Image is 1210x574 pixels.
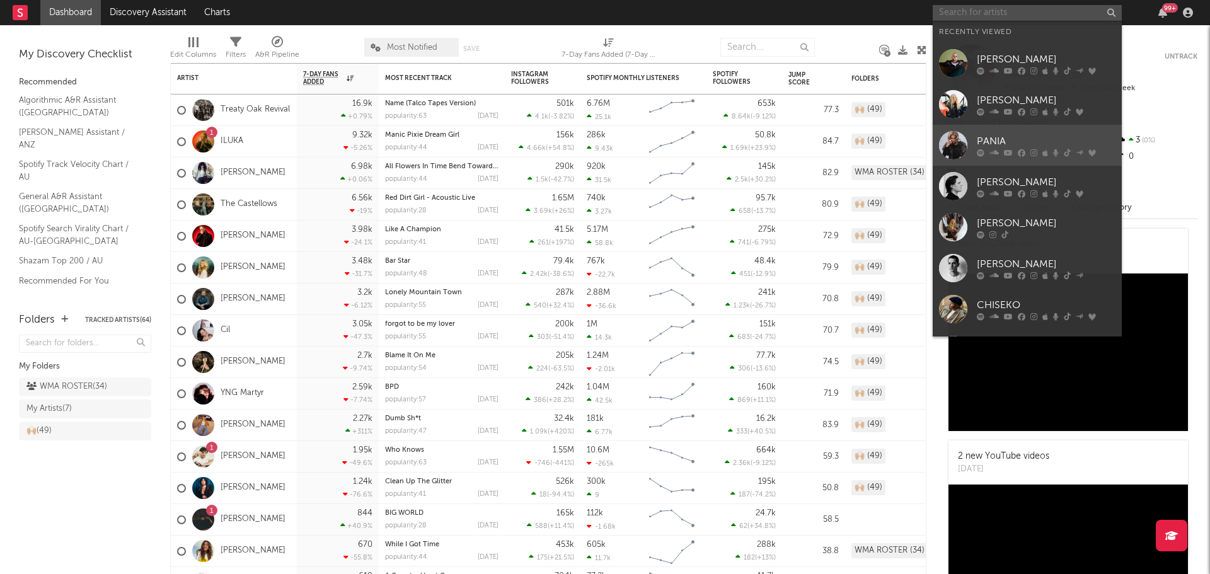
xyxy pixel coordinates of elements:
[851,323,885,338] div: 🙌🏼 (49)
[522,270,574,278] div: ( )
[977,134,1115,149] div: PANIA
[756,194,776,202] div: 95.7k
[385,384,399,391] a: BPD
[730,238,776,246] div: ( )
[19,125,139,151] a: [PERSON_NAME] Assistant / ANZ
[562,72,574,84] button: Filter by Instagram Followers
[385,510,423,517] a: BIG WORLD
[851,228,885,243] div: 🙌🏼 (49)
[554,208,572,215] span: +26 %
[478,396,498,403] div: [DATE]
[26,379,107,394] div: WMA ROSTER ( 34 )
[788,71,820,86] div: Jump Score
[587,302,616,310] div: -36.6k
[353,446,372,454] div: 1.95k
[385,258,498,265] div: Bar Star
[19,335,151,353] input: Search for folders...
[527,112,574,120] div: ( )
[352,383,372,391] div: 2.59k
[643,189,700,221] svg: Chart title
[562,32,656,68] div: 7-Day Fans Added (7-Day Fans Added)
[788,197,839,212] div: 80.9
[352,194,372,202] div: 6.56k
[977,93,1115,108] div: [PERSON_NAME]
[385,321,498,328] div: forgot to be my lover
[478,113,498,120] div: [DATE]
[555,320,574,328] div: 200k
[758,100,776,108] div: 653k
[587,415,604,423] div: 181k
[587,163,606,171] div: 920k
[385,352,498,359] div: Blame It On Me
[221,388,264,399] a: YNG Martyr
[385,258,410,265] a: Bar Star
[587,257,605,265] div: 767k
[554,415,574,423] div: 32.4k
[352,226,372,234] div: 3.98k
[977,52,1115,67] div: [PERSON_NAME]
[851,417,885,432] div: 🙌🏼 (49)
[385,113,427,120] div: popularity: 63
[385,428,427,435] div: popularity: 47
[385,100,498,107] div: Name (Talco Tapes Version)
[26,401,72,416] div: My Artists ( 7 )
[643,378,700,410] svg: Chart title
[341,112,372,120] div: +0.79 %
[385,132,459,139] a: Manic Pixie Dream Girl
[756,415,776,423] div: 16.2k
[548,302,572,309] span: +32.4 %
[385,541,439,548] a: While I Got Time
[221,199,277,210] a: The Castellows
[19,313,55,328] div: Folders
[478,302,498,309] div: [DATE]
[553,257,574,265] div: 79.4k
[556,131,574,139] div: 156k
[750,176,774,183] span: +30.2 %
[933,166,1122,207] a: [PERSON_NAME]
[550,365,572,372] span: -63.5 %
[730,145,748,152] span: 1.69k
[527,175,574,183] div: ( )
[851,134,885,149] div: 🙌🏼 (49)
[221,357,285,367] a: [PERSON_NAME]
[754,257,776,265] div: 48.4k
[529,333,574,341] div: ( )
[352,131,372,139] div: 9.32k
[587,194,606,202] div: 740k
[725,301,776,309] div: ( )
[755,131,776,139] div: 50.8k
[221,231,285,241] a: [PERSON_NAME]
[385,384,498,391] div: BPD
[587,446,609,454] div: 10.6M
[221,262,285,273] a: [PERSON_NAME]
[643,284,700,315] svg: Chart title
[19,190,139,215] a: General A&R Assistant ([GEOGRAPHIC_DATA])
[587,207,612,215] div: 3.27k
[19,93,139,119] a: Algorithmic A&R Assistant ([GEOGRAPHIC_DATA])
[478,365,498,372] div: [DATE]
[486,72,498,84] button: Filter by Most Recent Track
[752,365,774,372] span: -13.6 %
[1158,8,1167,18] button: 99+
[343,144,372,152] div: -5.26 %
[750,145,774,152] span: +23.9 %
[851,386,885,401] div: 🙌🏼 (49)
[738,365,751,372] span: 306
[587,333,612,342] div: 14.3k
[221,325,230,336] a: Cil
[19,254,139,268] a: Shazam Top 200 / AU
[385,195,475,202] a: Red Dirt Girl - Acoustic Live
[343,396,372,404] div: -7.74 %
[550,428,572,435] span: +420 %
[556,383,574,391] div: 242k
[851,354,885,369] div: 🙌🏼 (49)
[344,238,372,246] div: -24.1 %
[278,72,291,84] button: Filter by Artist
[536,176,548,183] span: 1.5k
[562,47,656,62] div: 7-Day Fans Added (7-Day Fans Added)
[19,47,151,62] div: My Discovery Checklist
[385,447,424,454] a: Who Knows
[255,32,299,68] div: A&R Pipeline
[587,383,609,391] div: 1.04M
[385,415,498,422] div: Dumb Sh*t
